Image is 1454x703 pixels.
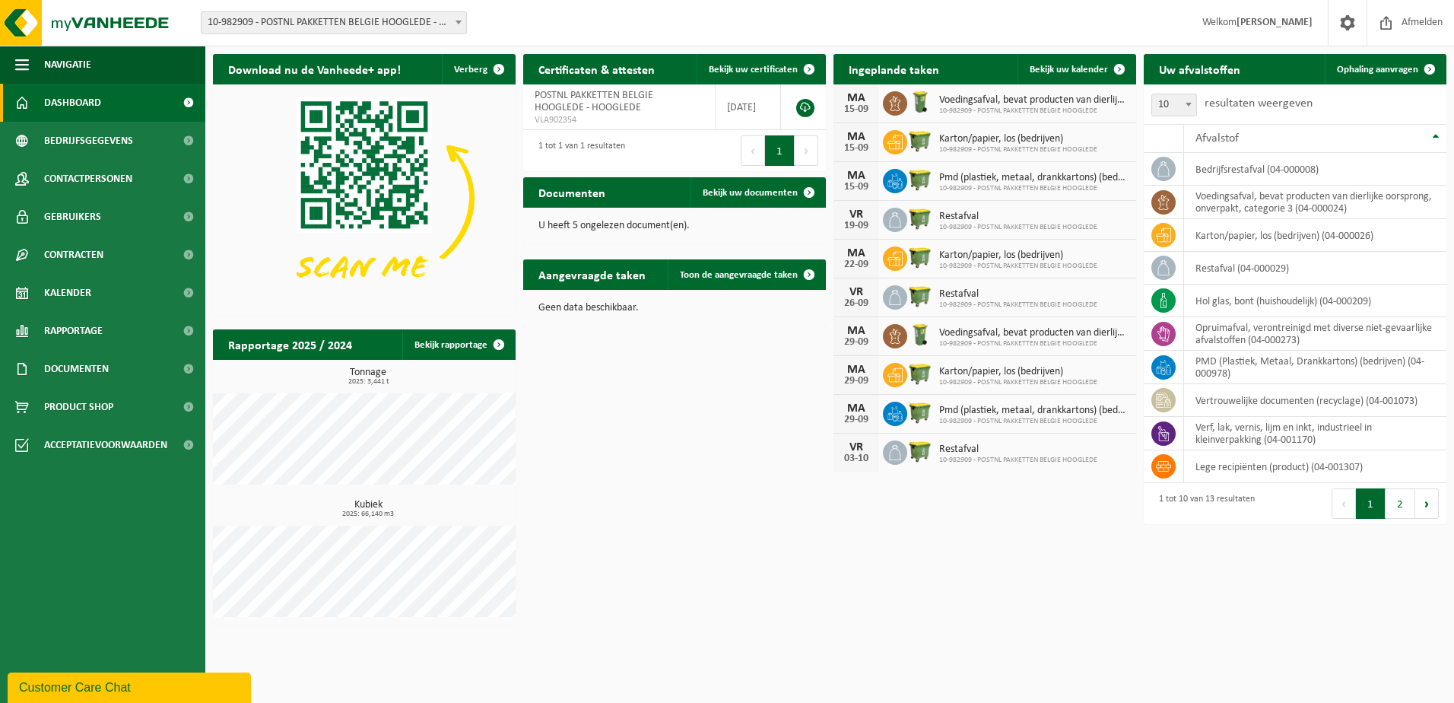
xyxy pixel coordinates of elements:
label: resultaten weergeven [1205,97,1313,110]
span: VLA902354 [535,114,703,126]
td: voedingsafval, bevat producten van dierlijke oorsprong, onverpakt, categorie 3 (04-000024) [1184,186,1446,219]
span: Bekijk uw certificaten [709,65,798,75]
button: 2 [1386,488,1415,519]
div: 29-09 [841,415,871,425]
div: 1 tot 10 van 13 resultaten [1151,487,1255,520]
p: U heeft 5 ongelezen document(en). [538,221,811,231]
h3: Tonnage [221,367,516,386]
div: MA [841,131,871,143]
div: 29-09 [841,337,871,348]
td: bedrijfsrestafval (04-000008) [1184,153,1446,186]
div: 15-09 [841,143,871,154]
span: Rapportage [44,312,103,350]
a: Bekijk uw kalender [1017,54,1135,84]
td: [DATE] [716,84,781,130]
div: VR [841,208,871,221]
div: 15-09 [841,104,871,115]
div: 29-09 [841,376,871,386]
span: 10-982909 - POSTNL PAKKETTEN BELGIE HOOGLEDE - HOOGLEDE [202,12,466,33]
div: MA [841,325,871,337]
div: 26-09 [841,298,871,309]
img: Download de VHEPlus App [213,84,516,312]
button: Verberg [442,54,514,84]
a: Ophaling aanvragen [1325,54,1445,84]
span: Restafval [939,211,1097,223]
div: MA [841,247,871,259]
img: WB-1100-HPE-GN-51 [907,128,933,154]
img: WB-0140-HPE-GN-50 [907,322,933,348]
span: 10 [1151,94,1197,116]
span: Karton/papier, los (bedrijven) [939,366,1097,378]
span: Kalender [44,274,91,312]
td: hol glas, bont (huishoudelijk) (04-000209) [1184,285,1446,317]
span: Karton/papier, los (bedrijven) [939,250,1097,262]
span: Voedingsafval, bevat producten van dierlijke oorsprong, onverpakt, categorie 3 [939,327,1129,339]
img: WB-0140-HPE-GN-50 [907,89,933,115]
td: verf, lak, vernis, lijm en inkt, industrieel in kleinverpakking (04-001170) [1184,417,1446,450]
a: Bekijk uw certificaten [697,54,824,84]
span: 10-982909 - POSTNL PAKKETTEN BELGIE HOOGLEDE [939,262,1097,271]
span: Acceptatievoorwaarden [44,426,167,464]
span: Contactpersonen [44,160,132,198]
span: Restafval [939,444,1097,456]
span: Documenten [44,350,109,388]
img: WB-1100-HPE-GN-51 [907,205,933,231]
td: PMD (Plastiek, Metaal, Drankkartons) (bedrijven) (04-000978) [1184,351,1446,384]
iframe: chat widget [8,670,254,703]
strong: [PERSON_NAME] [1237,17,1313,28]
button: Previous [741,135,765,166]
h2: Aangevraagde taken [523,259,661,289]
div: VR [841,441,871,453]
span: Pmd (plastiek, metaal, drankkartons) (bedrijven) [939,172,1129,184]
span: Pmd (plastiek, metaal, drankkartons) (bedrijven) [939,405,1129,417]
button: Next [1415,488,1439,519]
span: Bekijk uw documenten [703,188,798,198]
span: 10-982909 - POSTNL PAKKETTEN BELGIE HOOGLEDE [939,417,1129,426]
span: Voedingsafval, bevat producten van dierlijke oorsprong, onverpakt, categorie 3 [939,94,1129,107]
h2: Documenten [523,177,621,207]
img: WB-1100-HPE-GN-51 [907,244,933,270]
span: Karton/papier, los (bedrijven) [939,133,1097,145]
h2: Certificaten & attesten [523,54,670,84]
a: Bekijk rapportage [402,329,514,360]
h3: Kubiek [221,500,516,518]
span: Contracten [44,236,103,274]
span: Bedrijfsgegevens [44,122,133,160]
img: WB-1100-HPE-GN-51 [907,438,933,464]
span: Toon de aangevraagde taken [680,270,798,280]
button: 1 [1356,488,1386,519]
span: 10-982909 - POSTNL PAKKETTEN BELGIE HOOGLEDE [939,223,1097,232]
img: WB-1100-HPE-GN-51 [907,361,933,386]
span: Dashboard [44,84,101,122]
p: Geen data beschikbaar. [538,303,811,313]
h2: Download nu de Vanheede+ app! [213,54,416,84]
span: 10-982909 - POSTNL PAKKETTEN BELGIE HOOGLEDE [939,184,1129,193]
img: WB-1100-HPE-GN-51 [907,167,933,192]
span: Navigatie [44,46,91,84]
h2: Rapportage 2025 / 2024 [213,329,367,359]
div: 1 tot 1 van 1 resultaten [531,134,625,167]
span: Gebruikers [44,198,101,236]
td: karton/papier, los (bedrijven) (04-000026) [1184,219,1446,252]
span: Product Shop [44,388,113,426]
div: MA [841,402,871,415]
span: 10-982909 - POSTNL PAKKETTEN BELGIE HOOGLEDE [939,378,1097,387]
button: 1 [765,135,795,166]
td: vertrouwelijke documenten (recyclage) (04-001073) [1184,384,1446,417]
h2: Uw afvalstoffen [1144,54,1256,84]
div: 03-10 [841,453,871,464]
td: opruimafval, verontreinigd met diverse niet-gevaarlijke afvalstoffen (04-000273) [1184,317,1446,351]
td: restafval (04-000029) [1184,252,1446,285]
a: Toon de aangevraagde taken [668,259,824,290]
span: 10-982909 - POSTNL PAKKETTEN BELGIE HOOGLEDE [939,145,1097,154]
span: 2025: 3,441 t [221,378,516,386]
span: Afvalstof [1195,132,1239,145]
span: Bekijk uw kalender [1030,65,1108,75]
div: MA [841,92,871,104]
a: Bekijk uw documenten [690,177,824,208]
div: MA [841,170,871,182]
span: 10-982909 - POSTNL PAKKETTEN BELGIE HOOGLEDE - HOOGLEDE [201,11,467,34]
div: VR [841,286,871,298]
span: 10 [1152,94,1196,116]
